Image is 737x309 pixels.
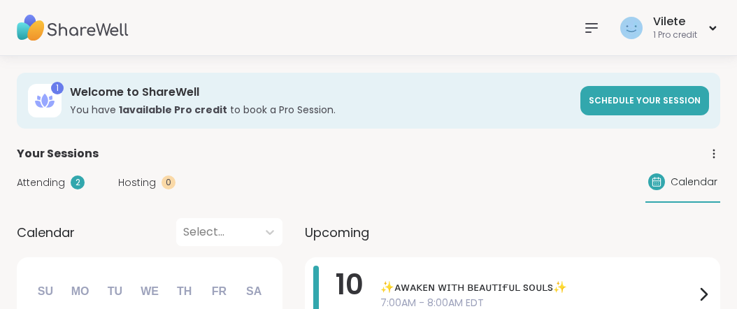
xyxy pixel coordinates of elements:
[380,279,695,296] span: ✨ᴀᴡᴀᴋᴇɴ ᴡɪᴛʜ ʙᴇᴀᴜᴛɪғᴜʟ sᴏᴜʟs✨
[70,103,572,117] h3: You have to book a Pro Session.
[203,276,234,307] div: Fr
[169,276,200,307] div: Th
[64,276,95,307] div: Mo
[653,29,697,41] div: 1 Pro credit
[653,14,697,29] div: Vilete
[238,276,269,307] div: Sa
[162,175,176,189] div: 0
[118,175,156,190] span: Hosting
[119,103,227,117] b: 1 available Pro credit
[17,223,75,242] span: Calendar
[30,276,61,307] div: Su
[580,86,709,115] a: Schedule your session
[589,94,701,106] span: Schedule your session
[51,82,64,94] div: 1
[671,175,717,189] span: Calendar
[17,175,65,190] span: Attending
[336,265,364,304] span: 10
[99,276,130,307] div: Tu
[17,3,129,52] img: ShareWell Nav Logo
[620,17,643,39] img: Vilete
[71,175,85,189] div: 2
[305,223,369,242] span: Upcoming
[70,85,572,100] h3: Welcome to ShareWell
[134,276,165,307] div: We
[17,145,99,162] span: Your Sessions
